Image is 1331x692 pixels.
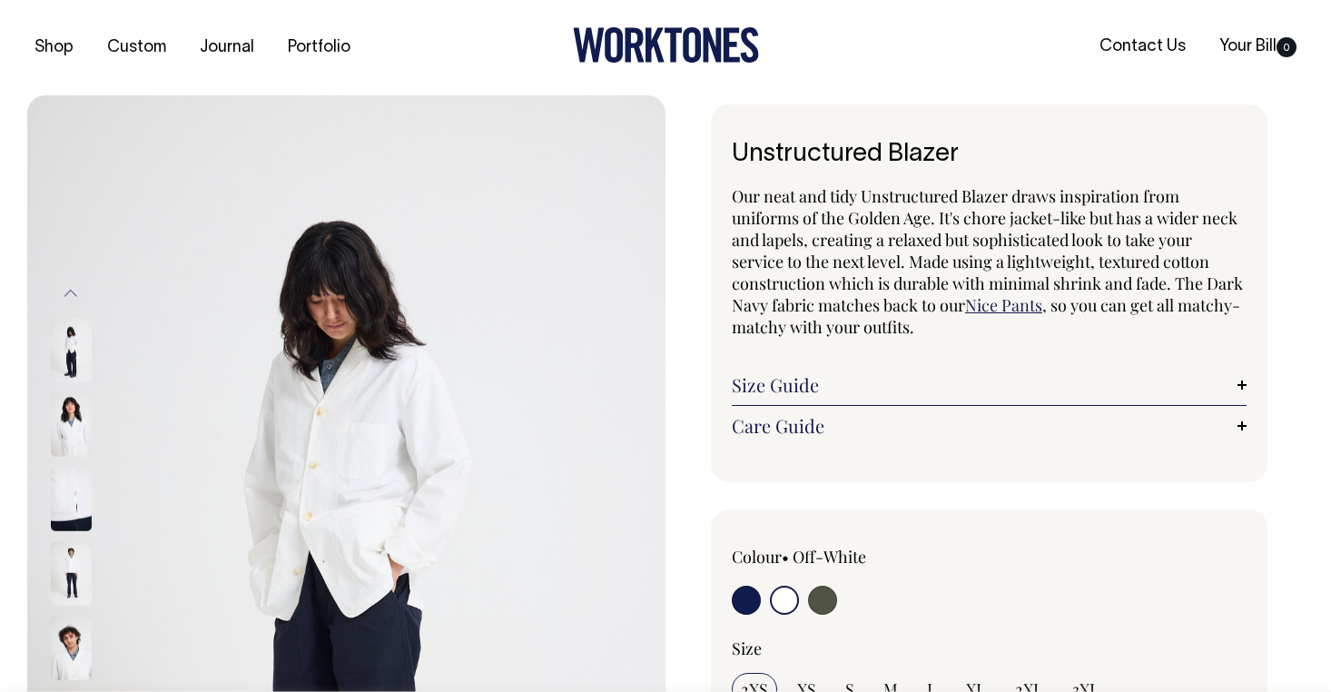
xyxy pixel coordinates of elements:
div: Colour [732,546,938,568]
a: Nice Pants [965,294,1042,316]
a: Custom [100,33,173,63]
img: off-white [51,617,92,680]
span: 0 [1277,37,1296,57]
span: • [782,546,789,568]
a: Shop [27,33,81,63]
img: off-white [51,319,92,382]
a: Portfolio [281,33,358,63]
a: Size Guide [732,374,1247,396]
a: Care Guide [732,415,1247,437]
img: off-white [51,542,92,606]
label: Off-White [793,546,866,568]
div: Size [732,638,1247,659]
a: Journal [192,33,261,63]
a: Contact Us [1092,32,1193,62]
h1: Unstructured Blazer [732,141,1247,169]
a: Your Bill0 [1212,32,1304,62]
span: , so you can get all matchy-matchy with your outfits. [732,294,1240,338]
img: off-white [51,468,92,531]
button: Previous [57,272,84,313]
img: off-white [51,393,92,457]
span: Our neat and tidy Unstructured Blazer draws inspiration from uniforms of the Golden Age. It's cho... [732,185,1243,316]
